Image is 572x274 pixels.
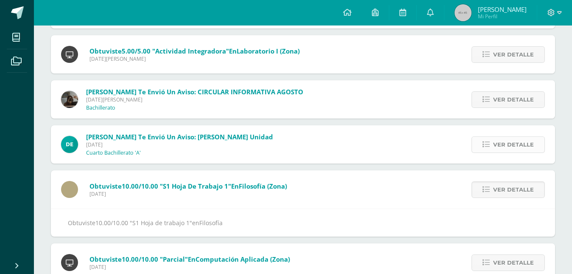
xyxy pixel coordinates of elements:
[122,47,151,55] span: 5.00/5.00
[89,190,287,198] span: [DATE]
[455,4,472,21] img: 45x45
[478,13,527,20] span: Mi Perfil
[493,92,534,107] span: Ver detalle
[89,263,290,271] span: [DATE]
[61,136,78,153] img: 9fa0c54c0c68d676f2f0303209928c54.png
[89,182,287,190] span: Obtuviste en
[86,96,303,103] span: [DATE][PERSON_NAME]
[86,141,273,148] span: [DATE]
[86,133,273,141] span: [PERSON_NAME] te envió un aviso: [PERSON_NAME] Unidad
[86,88,303,96] span: [PERSON_NAME] te envió un aviso: CIRCULAR INFORMATIVA AGOSTO
[89,55,300,62] span: [DATE][PERSON_NAME]
[478,5,527,14] span: [PERSON_NAME]
[122,182,158,190] span: 10.00/10.00
[160,255,188,263] span: "Parcial"
[86,105,115,111] p: Bachillerato
[89,255,290,263] span: Obtuviste en
[239,182,287,190] span: Filosofía (Zona)
[89,47,300,55] span: Obtuviste en
[493,47,534,62] span: Ver detalle
[152,47,229,55] span: "Actividad integradora"
[130,219,192,227] span: "S1 Hoja de trabajo 1"
[493,182,534,198] span: Ver detalle
[493,255,534,271] span: Ver detalle
[493,137,534,153] span: Ver detalle
[61,91,78,108] img: 225096a26acfc1687bffe5cda17b4a42.png
[95,219,128,227] span: 10.00/10.00
[237,47,300,55] span: Laboratorio I (Zona)
[86,150,141,156] p: Cuarto Bachillerato 'A'
[122,255,158,263] span: 10.00/10.00
[68,218,538,228] div: Obtuviste en
[160,182,231,190] span: "S1 Hoja de trabajo 1"
[199,219,223,227] span: Filosofía
[195,255,290,263] span: Computación Aplicada (Zona)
